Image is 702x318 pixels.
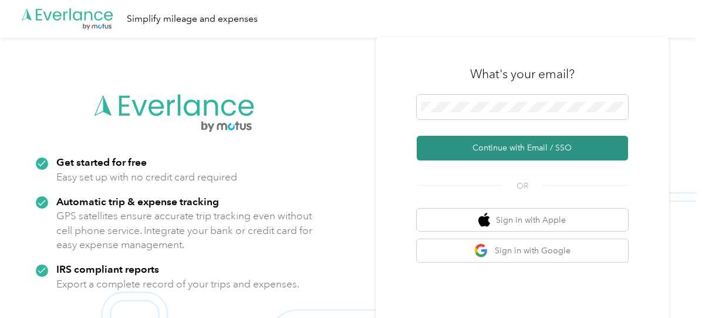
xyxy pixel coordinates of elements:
[56,156,147,168] strong: Get started for free
[417,136,628,160] button: Continue with Email / SSO
[56,170,237,185] p: Easy set up with no credit card required
[56,195,219,207] strong: Automatic trip & expense tracking
[417,209,628,232] button: apple logoSign in with Apple
[417,239,628,262] button: google logoSign in with Google
[56,209,313,252] p: GPS satellites ensure accurate trip tracking even without cell phone service. Integrate your bank...
[56,277,299,292] p: Export a complete record of your trips and expenses.
[502,180,543,192] span: OR
[127,12,258,26] div: Simplify mileage and expenses
[474,243,489,258] img: google logo
[56,263,159,275] strong: IRS compliant reports
[478,213,490,227] img: apple logo
[470,66,575,82] h3: What's your email?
